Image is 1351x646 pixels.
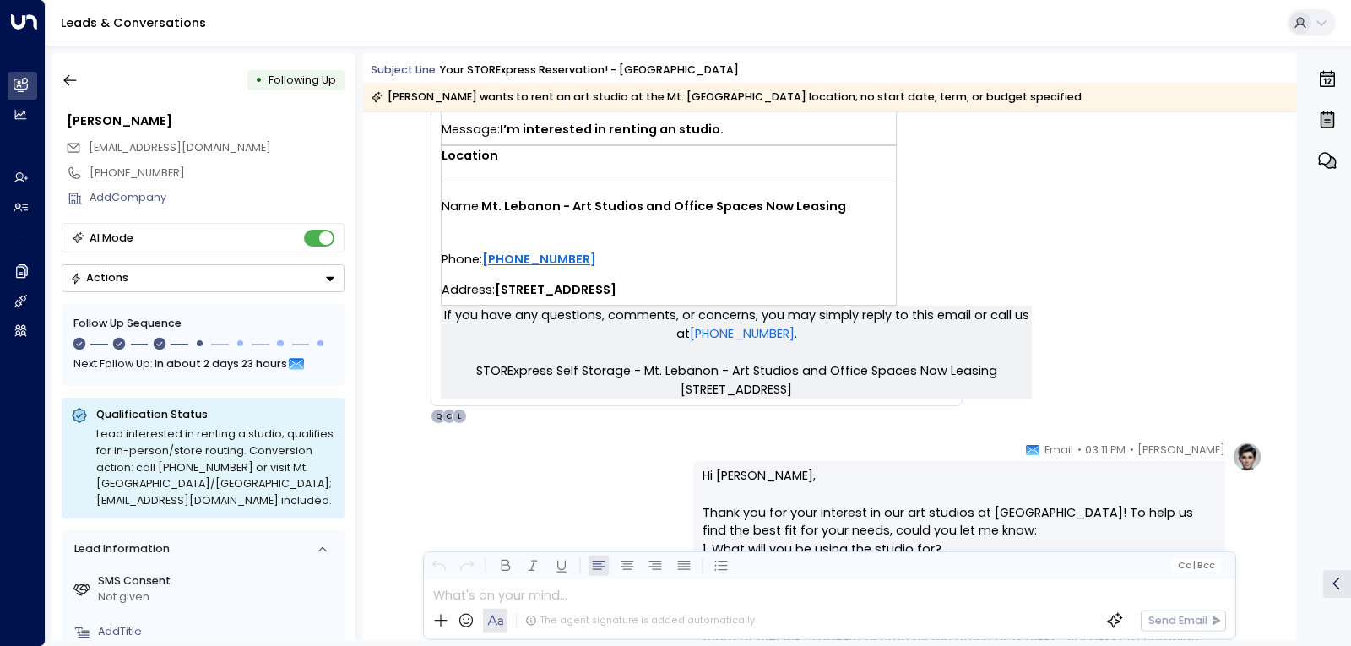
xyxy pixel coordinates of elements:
[1044,442,1073,459] span: Email
[442,147,498,164] strong: Location
[1171,558,1221,573] button: Cc|Bcc
[68,541,169,557] div: Lead Information
[74,317,333,333] div: Follow Up Sequence
[61,14,206,31] a: Leads & Conversations
[442,114,500,144] span: Message:
[431,409,446,424] div: Q
[476,361,997,380] span: STORExpress Self Storage - Mt. Lebanon - Art Studios and Office Spaces Now Leasing
[98,589,339,605] div: Not given
[442,409,457,424] div: C
[1077,442,1082,459] span: •
[96,426,335,509] div: Lead interested in renting a studio; qualifies for in-person/store routing. Conversion action: ca...
[371,89,1082,106] div: [PERSON_NAME] wants to rent an art studio at the Mt. [GEOGRAPHIC_DATA] location; no start date, t...
[442,244,482,274] span: Phone:
[481,198,846,214] strong: Mt. Lebanon - Art Studios and Office Spaces Now Leasing
[681,380,792,399] span: [STREET_ADDRESS]
[96,407,335,422] p: Qualification Status
[89,140,271,155] span: [EMAIL_ADDRESS][DOMAIN_NAME]
[98,573,339,589] label: SMS Consent
[1232,442,1262,472] img: profile-logo.png
[442,274,495,305] span: Address:
[90,230,133,247] div: AI Mode
[90,166,345,182] div: [PHONE_NUMBER]
[269,73,336,87] span: Following Up
[1085,442,1126,459] span: 03:11 PM
[89,140,271,156] span: amarriredman19@gmail.com
[67,112,345,131] div: [PERSON_NAME]
[457,556,478,577] button: Redo
[1177,561,1215,571] span: Cc Bcc
[441,306,1032,343] span: If you have any questions, comments, or concerns, you may simply reply to this email or call us at .
[440,62,739,79] div: Your STORExpress Reservation! - [GEOGRAPHIC_DATA]
[495,281,616,298] strong: [STREET_ADDRESS]
[482,247,596,272] a: [PHONE_NUMBER]
[1193,561,1196,571] span: |
[255,67,263,94] div: •
[70,271,128,285] div: Actions
[690,324,795,343] a: [PHONE_NUMBER]
[428,556,449,577] button: Undo
[74,355,333,373] div: Next Follow Up:
[90,190,345,206] div: AddCompany
[62,264,345,292] div: Button group with a nested menu
[452,409,467,424] div: L
[1130,442,1134,459] span: •
[98,624,339,640] div: AddTitle
[1137,442,1225,459] span: [PERSON_NAME]
[500,121,724,138] strong: I’m interested in renting an studio.
[525,614,755,627] div: The agent signature is added automatically
[371,62,438,77] span: Subject Line:
[442,191,481,221] span: Name:
[155,355,288,373] span: In about 2 days 23 hours
[62,264,345,292] button: Actions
